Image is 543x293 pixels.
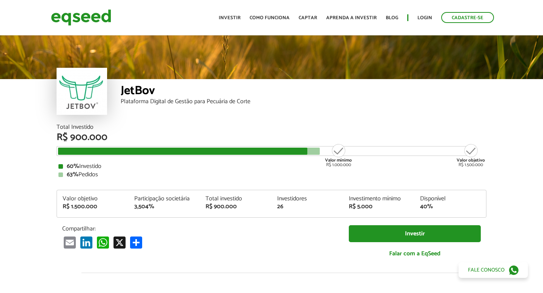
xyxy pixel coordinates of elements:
[57,133,486,142] div: R$ 900.000
[326,15,377,20] a: Aprenda a investir
[112,236,127,249] a: X
[63,204,123,210] div: R$ 1.500.000
[349,204,409,210] div: R$ 5.000
[57,124,486,130] div: Total Investido
[349,225,481,242] a: Investir
[58,172,485,178] div: Pedidos
[134,196,195,202] div: Participação societária
[63,196,123,202] div: Valor objetivo
[250,15,290,20] a: Como funciona
[386,15,398,20] a: Blog
[62,225,337,232] p: Compartilhar:
[457,143,485,167] div: R$ 1.500.000
[349,246,481,261] a: Falar com a EqSeed
[134,204,195,210] div: 3,504%
[67,169,78,180] strong: 63%
[457,157,485,164] strong: Valor objetivo
[417,15,432,20] a: Login
[51,8,111,27] img: EqSeed
[299,15,317,20] a: Captar
[121,99,486,105] div: Plataforma Digital de Gestão para Pecuária de Corte
[441,12,494,23] a: Cadastre-se
[129,236,144,249] a: Share
[277,204,337,210] div: 26
[277,196,337,202] div: Investidores
[206,204,266,210] div: R$ 900.000
[58,163,485,169] div: Investido
[62,236,77,249] a: Email
[325,157,352,164] strong: Valor mínimo
[79,236,94,249] a: LinkedIn
[459,262,528,278] a: Fale conosco
[206,196,266,202] div: Total investido
[420,204,480,210] div: 40%
[324,143,353,167] div: R$ 1.000.000
[121,85,486,99] div: JetBov
[349,196,409,202] div: Investimento mínimo
[219,15,241,20] a: Investir
[420,196,480,202] div: Disponível
[67,161,79,171] strong: 60%
[95,236,110,249] a: WhatsApp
